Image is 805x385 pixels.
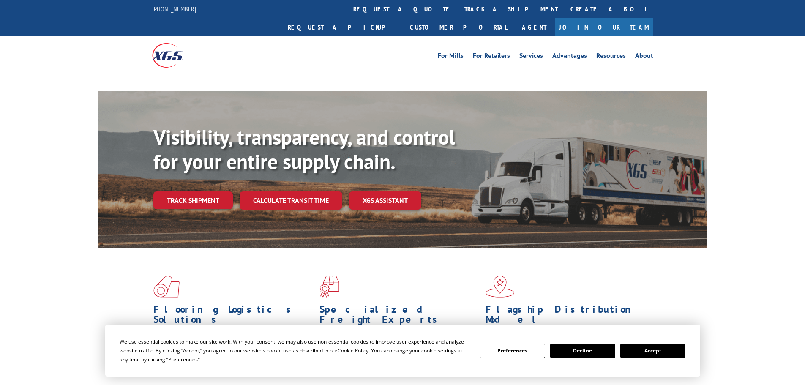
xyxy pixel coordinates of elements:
[153,276,180,298] img: xgs-icon-total-supply-chain-intelligence-red
[153,304,313,329] h1: Flooring Logistics Solutions
[513,18,555,36] a: Agent
[438,52,464,62] a: For Mills
[153,191,233,209] a: Track shipment
[152,5,196,13] a: [PHONE_NUMBER]
[349,191,421,210] a: XGS ASSISTANT
[319,276,339,298] img: xgs-icon-focused-on-flooring-red
[550,344,615,358] button: Decline
[486,304,645,329] h1: Flagship Distribution Model
[473,52,510,62] a: For Retailers
[620,344,685,358] button: Accept
[596,52,626,62] a: Resources
[120,337,469,364] div: We use essential cookies to make our site work. With your consent, we may also use non-essential ...
[519,52,543,62] a: Services
[319,304,479,329] h1: Specialized Freight Experts
[168,356,197,363] span: Preferences
[338,347,368,354] span: Cookie Policy
[240,191,342,210] a: Calculate transit time
[105,325,700,377] div: Cookie Consent Prompt
[153,124,455,175] b: Visibility, transparency, and control for your entire supply chain.
[486,276,515,298] img: xgs-icon-flagship-distribution-model-red
[555,18,653,36] a: Join Our Team
[635,52,653,62] a: About
[552,52,587,62] a: Advantages
[281,18,404,36] a: Request a pickup
[480,344,545,358] button: Preferences
[404,18,513,36] a: Customer Portal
